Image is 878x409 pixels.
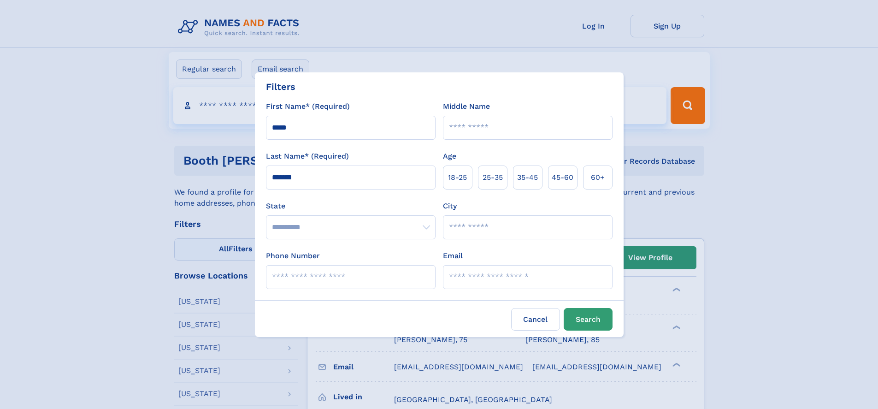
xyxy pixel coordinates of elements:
div: Filters [266,80,295,94]
span: 45‑60 [552,172,573,183]
span: 35‑45 [517,172,538,183]
label: Email [443,250,463,261]
label: First Name* (Required) [266,101,350,112]
label: Phone Number [266,250,320,261]
span: 18‑25 [448,172,467,183]
label: Cancel [511,308,560,331]
span: 60+ [591,172,605,183]
button: Search [564,308,613,331]
label: State [266,201,436,212]
label: City [443,201,457,212]
label: Age [443,151,456,162]
span: 25‑35 [483,172,503,183]
label: Middle Name [443,101,490,112]
label: Last Name* (Required) [266,151,349,162]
